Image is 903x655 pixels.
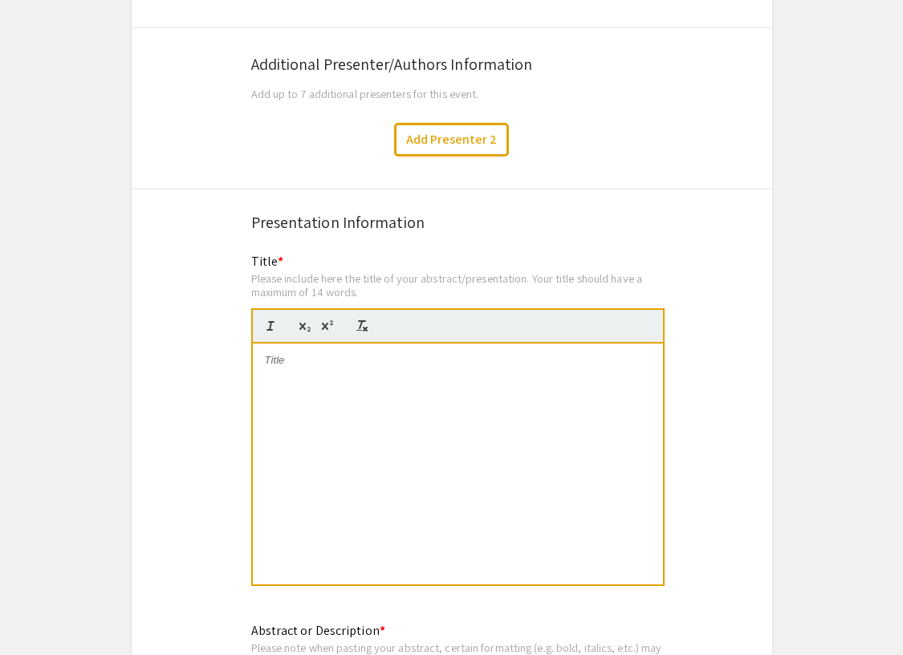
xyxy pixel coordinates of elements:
button: Add Presenter 2 [394,123,509,157]
div: Presentation Information [251,210,653,234]
div: Additional Presenter/Authors Information [251,52,653,76]
mat-label: Abstract or Description [251,622,385,639]
iframe: Chat [12,583,68,643]
div: Please include here the title of your abstract/presentation. Your title should have a maximum of ... [251,271,665,299]
span: Add up to 7 additional presenters for this event. [251,86,479,101]
mat-label: Title [251,253,284,270]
